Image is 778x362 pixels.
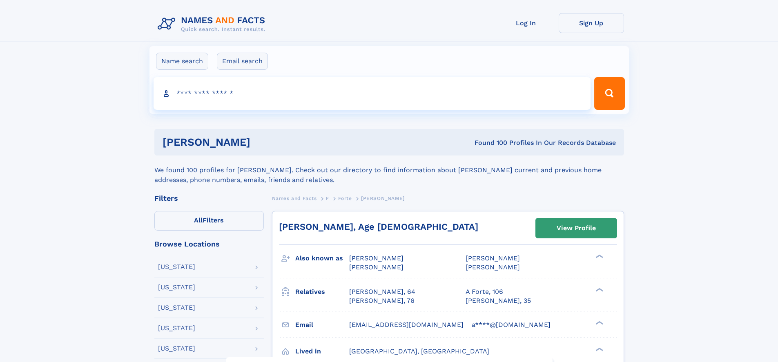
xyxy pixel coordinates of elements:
[158,284,195,291] div: [US_STATE]
[158,325,195,331] div: [US_STATE]
[594,287,604,292] div: ❯
[156,53,208,70] label: Name search
[466,254,520,262] span: [PERSON_NAME]
[594,346,604,352] div: ❯
[349,296,415,305] a: [PERSON_NAME], 76
[349,321,464,329] span: [EMAIL_ADDRESS][DOMAIN_NAME]
[349,287,415,296] a: [PERSON_NAME], 64
[326,193,329,203] a: F
[536,218,617,238] a: View Profile
[154,77,591,110] input: search input
[154,13,272,35] img: Logo Names and Facts
[349,254,403,262] span: [PERSON_NAME]
[154,240,264,248] div: Browse Locations
[349,263,403,271] span: [PERSON_NAME]
[338,193,352,203] a: Forte
[559,13,624,33] a: Sign Up
[349,347,489,355] span: [GEOGRAPHIC_DATA], [GEOGRAPHIC_DATA]
[362,138,616,147] div: Found 100 Profiles In Our Records Database
[295,318,349,332] h3: Email
[158,345,195,352] div: [US_STATE]
[466,296,531,305] a: [PERSON_NAME], 35
[493,13,559,33] a: Log In
[194,216,203,224] span: All
[594,254,604,259] div: ❯
[361,195,405,201] span: [PERSON_NAME]
[338,195,352,201] span: Forte
[154,211,264,231] label: Filters
[158,264,195,270] div: [US_STATE]
[217,53,268,70] label: Email search
[158,304,195,311] div: [US_STATE]
[154,195,264,202] div: Filters
[466,287,503,296] a: A Forte, 106
[295,251,349,265] h3: Also known as
[466,263,520,271] span: [PERSON_NAME]
[295,344,349,358] h3: Lived in
[594,77,624,110] button: Search Button
[557,219,596,238] div: View Profile
[326,195,329,201] span: F
[154,155,624,185] div: We found 100 profiles for [PERSON_NAME]. Check out our directory to find information about [PERSO...
[594,320,604,325] div: ❯
[163,137,363,147] h1: [PERSON_NAME]
[295,285,349,299] h3: Relatives
[272,193,317,203] a: Names and Facts
[279,222,478,232] a: [PERSON_NAME], Age [DEMOGRAPHIC_DATA]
